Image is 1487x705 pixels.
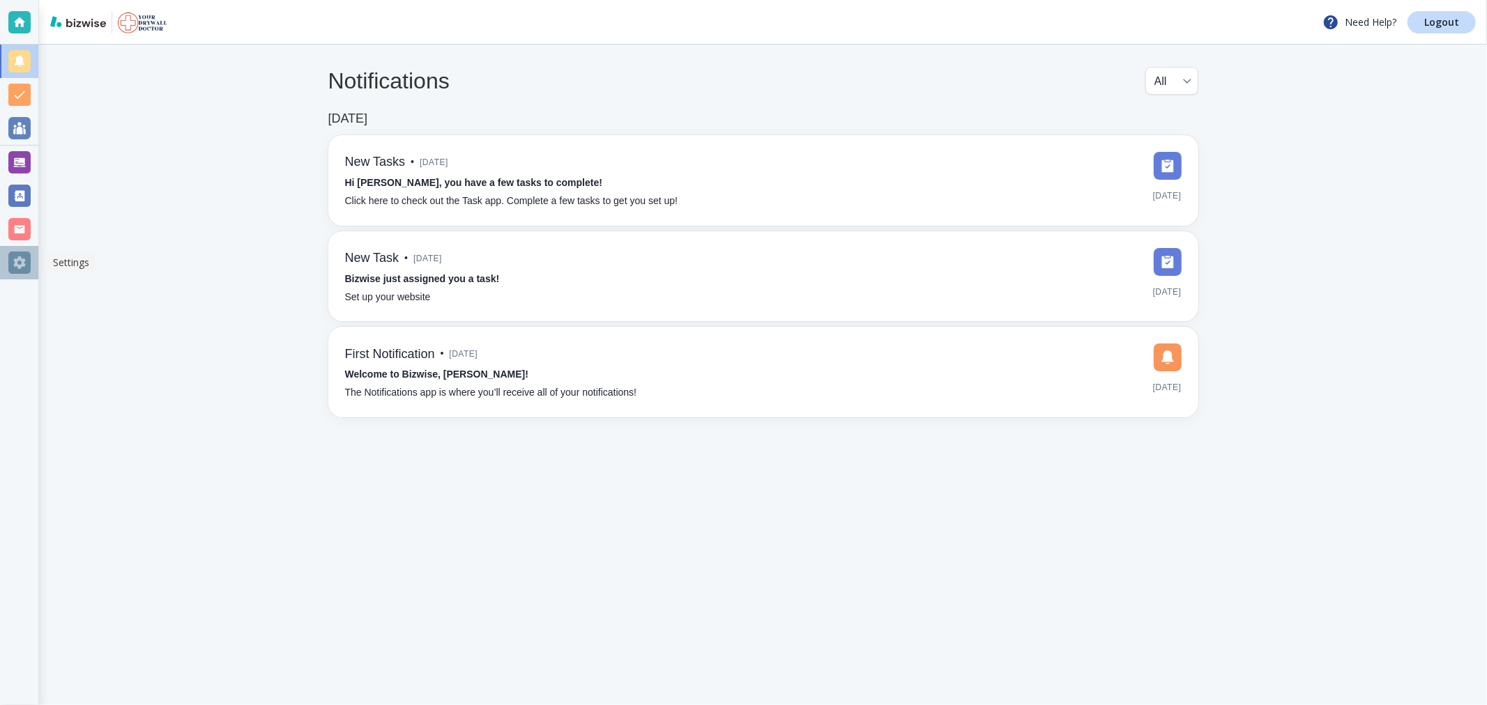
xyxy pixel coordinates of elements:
img: Your Drywall Doctor [118,11,167,33]
p: • [411,155,414,170]
strong: Welcome to Bizwise, [PERSON_NAME]! [345,369,528,380]
img: DashboardSidebarTasks.svg [1154,152,1182,180]
a: First Notification•[DATE]Welcome to Bizwise, [PERSON_NAME]!The Notifications app is where you’ll ... [328,327,1198,417]
a: Logout [1408,11,1476,33]
span: [DATE] [1153,185,1182,206]
p: • [441,346,444,362]
p: Set up your website [345,290,431,305]
h6: First Notification [345,347,435,362]
p: Click here to check out the Task app. Complete a few tasks to get you set up! [345,194,678,209]
div: All [1154,68,1189,94]
span: [DATE] [449,343,478,364]
strong: Bizwise just assigned you a task! [345,273,500,284]
a: New Task•[DATE]Bizwise just assigned you a task!Set up your website[DATE] [328,231,1198,322]
span: [DATE] [1153,377,1182,398]
span: [DATE] [420,152,448,173]
img: DashboardSidebarNotification.svg [1154,343,1182,371]
strong: Hi [PERSON_NAME], you have a few tasks to complete! [345,177,603,188]
img: bizwise [50,16,106,27]
h6: [DATE] [328,111,368,127]
p: The Notifications app is where you’ll receive all of your notifications! [345,385,637,401]
h4: Notifications [328,68,450,94]
span: [DATE] [1153,281,1182,302]
h6: New Task [345,251,399,266]
p: Logout [1424,17,1459,27]
p: • [404,251,408,266]
h6: New Tasks [345,155,406,170]
a: New Tasks•[DATE]Hi [PERSON_NAME], you have a few tasks to complete!Click here to check out the Ta... [328,135,1198,226]
img: DashboardSidebarTasks.svg [1154,248,1182,276]
p: Settings [53,256,89,270]
p: Need Help? [1322,14,1396,31]
span: [DATE] [413,248,442,269]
